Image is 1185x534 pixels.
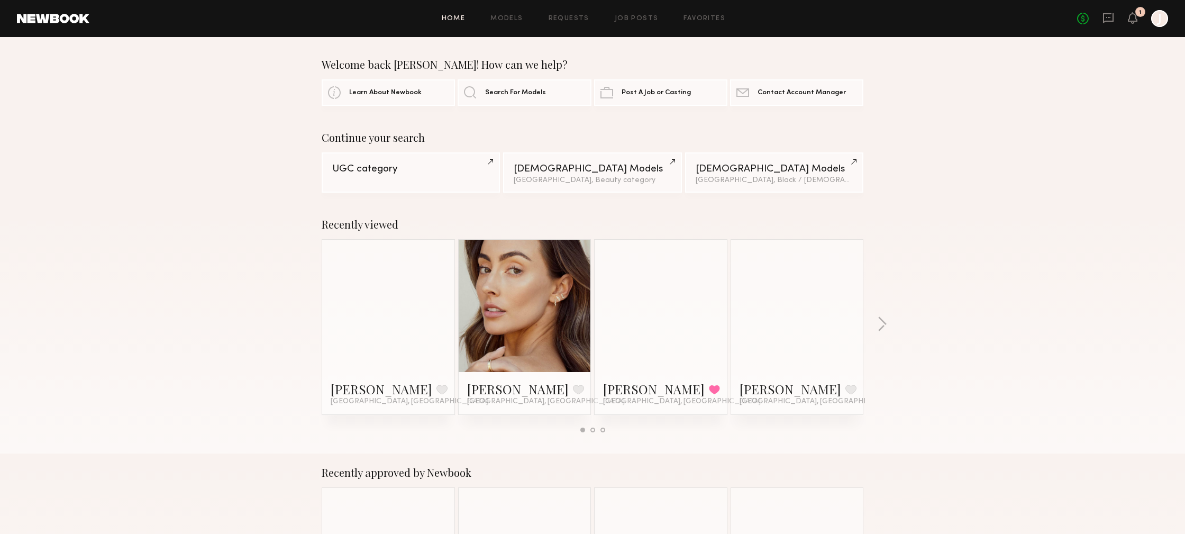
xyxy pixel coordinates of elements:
[467,381,569,397] a: [PERSON_NAME]
[615,15,659,22] a: Job Posts
[458,79,591,106] a: Search For Models
[331,397,488,406] span: [GEOGRAPHIC_DATA], [GEOGRAPHIC_DATA]
[322,466,863,479] div: Recently approved by Newbook
[514,177,671,184] div: [GEOGRAPHIC_DATA], Beauty category
[622,89,691,96] span: Post A Job or Casting
[758,89,846,96] span: Contact Account Manager
[685,152,863,193] a: [DEMOGRAPHIC_DATA] Models[GEOGRAPHIC_DATA], Black / [DEMOGRAPHIC_DATA]
[1151,10,1168,27] a: J
[1139,10,1142,15] div: 1
[603,397,761,406] span: [GEOGRAPHIC_DATA], [GEOGRAPHIC_DATA]
[332,164,489,174] div: UGC category
[349,89,422,96] span: Learn About Newbook
[730,79,863,106] a: Contact Account Manager
[322,131,863,144] div: Continue your search
[594,79,727,106] a: Post A Job or Casting
[322,218,863,231] div: Recently viewed
[683,15,725,22] a: Favorites
[331,381,432,397] a: [PERSON_NAME]
[490,15,523,22] a: Models
[696,177,853,184] div: [GEOGRAPHIC_DATA], Black / [DEMOGRAPHIC_DATA]
[549,15,589,22] a: Requests
[485,89,546,96] span: Search For Models
[322,79,455,106] a: Learn About Newbook
[322,152,500,193] a: UGC category
[603,381,705,397] a: [PERSON_NAME]
[740,381,841,397] a: [PERSON_NAME]
[467,397,625,406] span: [GEOGRAPHIC_DATA], [GEOGRAPHIC_DATA]
[696,164,853,174] div: [DEMOGRAPHIC_DATA] Models
[740,397,897,406] span: [GEOGRAPHIC_DATA], [GEOGRAPHIC_DATA]
[322,58,863,71] div: Welcome back [PERSON_NAME]! How can we help?
[442,15,466,22] a: Home
[514,164,671,174] div: [DEMOGRAPHIC_DATA] Models
[503,152,681,193] a: [DEMOGRAPHIC_DATA] Models[GEOGRAPHIC_DATA], Beauty category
